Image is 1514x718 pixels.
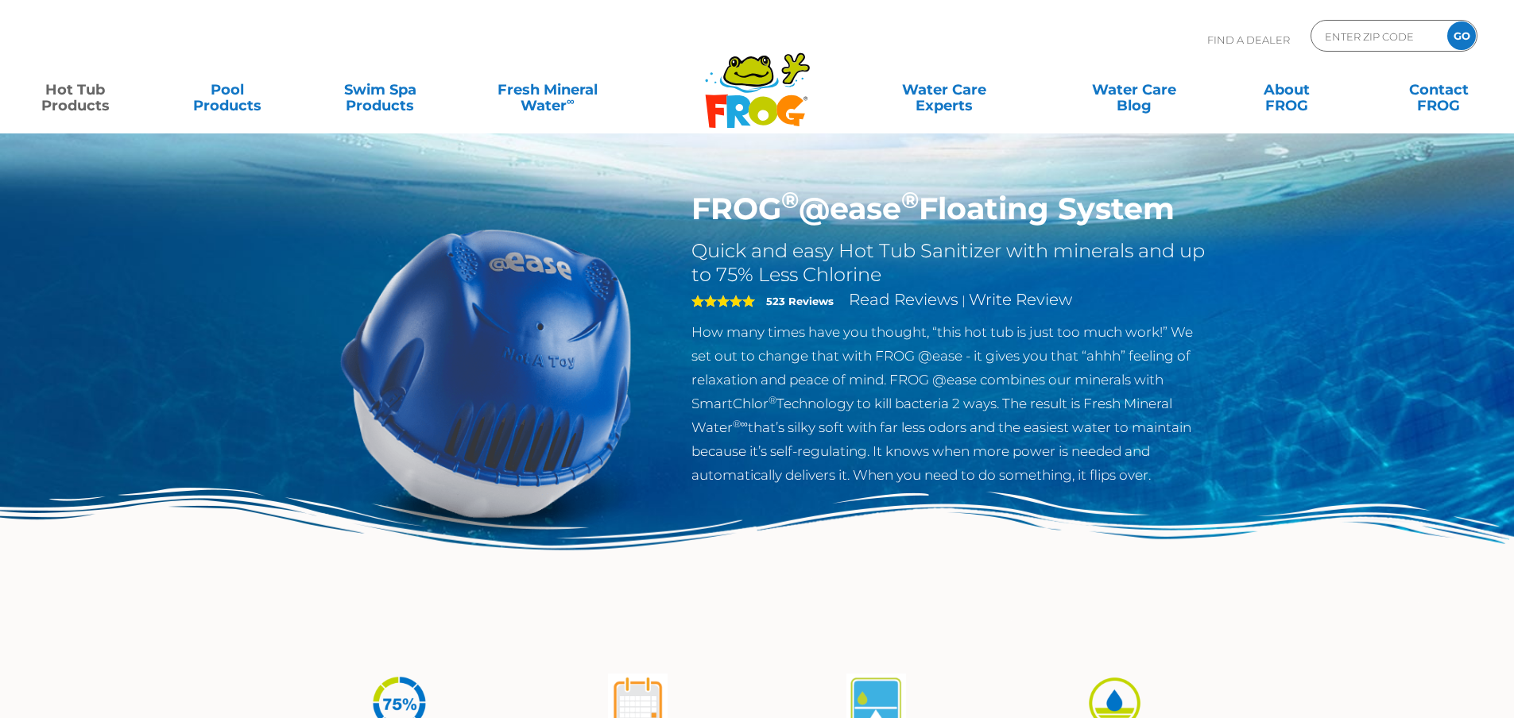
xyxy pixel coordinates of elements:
sup: ®∞ [733,418,748,430]
strong: 523 Reviews [766,295,834,307]
a: AboutFROG [1227,74,1346,106]
a: ContactFROG [1380,74,1498,106]
span: 5 [691,295,755,307]
a: Water CareExperts [848,74,1040,106]
img: Frog Products Logo [696,32,819,129]
p: Find A Dealer [1207,20,1290,60]
sup: ∞ [567,95,575,107]
a: PoolProducts [168,74,287,106]
p: How many times have you thought, “this hot tub is just too much work!” We set out to change that ... [691,320,1210,487]
span: | [962,293,966,308]
a: Read Reviews [849,290,958,309]
a: Water CareBlog [1075,74,1193,106]
sup: ® [781,186,799,214]
a: Fresh MineralWater∞ [473,74,621,106]
input: GO [1447,21,1476,50]
sup: ® [769,394,776,406]
a: Hot TubProducts [16,74,134,106]
a: Write Review [969,290,1072,309]
sup: ® [901,186,919,214]
a: Swim SpaProducts [321,74,439,106]
h1: FROG @ease Floating System [691,191,1210,227]
h2: Quick and easy Hot Tub Sanitizer with minerals and up to 75% Less Chlorine [691,239,1210,287]
img: hot-tub-product-atease-system.png [304,191,668,554]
